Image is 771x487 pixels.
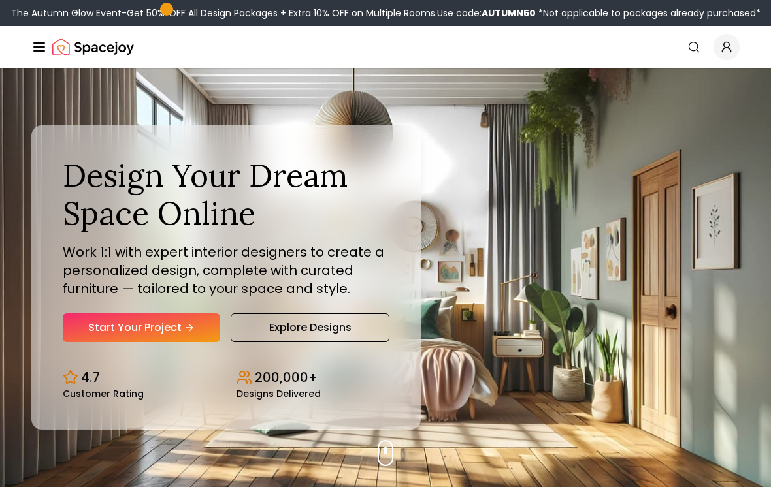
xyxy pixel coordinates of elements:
p: 4.7 [81,368,100,386]
nav: Global [31,26,740,68]
a: Explore Designs [231,313,389,342]
p: Work 1:1 with expert interior designers to create a personalized design, complete with curated fu... [63,243,389,298]
img: Spacejoy Logo [52,34,134,60]
span: *Not applicable to packages already purchased* [536,7,761,20]
a: Spacejoy [52,34,134,60]
div: Design stats [63,358,389,398]
div: The Autumn Glow Event-Get 50% OFF All Design Packages + Extra 10% OFF on Multiple Rooms. [11,7,761,20]
h1: Design Your Dream Space Online [63,157,389,232]
p: 200,000+ [255,368,318,386]
span: Use code: [437,7,536,20]
small: Designs Delivered [237,389,321,398]
small: Customer Rating [63,389,144,398]
b: AUTUMN50 [482,7,536,20]
a: Start Your Project [63,313,220,342]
